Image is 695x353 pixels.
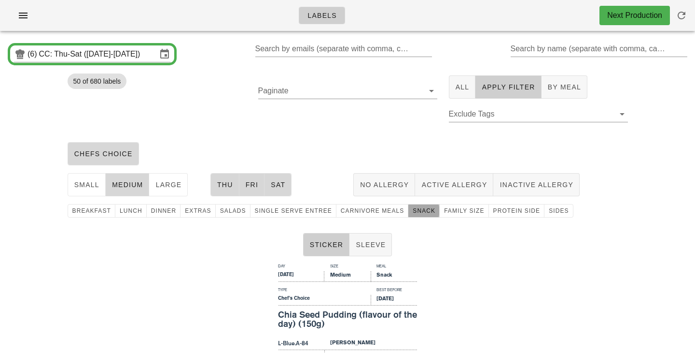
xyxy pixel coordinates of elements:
[278,339,324,350] div: L-Blue.A-84
[149,173,188,196] button: large
[542,75,587,99] button: By Meal
[216,204,250,218] button: Salads
[340,207,404,214] span: carnivore meals
[270,181,285,189] span: Sat
[307,12,337,19] span: Labels
[299,7,345,24] a: Labels
[264,173,292,196] button: Sat
[444,207,484,214] span: family size
[74,150,133,158] span: chefs choice
[155,181,181,189] span: large
[349,233,392,256] button: Sleeve
[68,173,106,196] button: small
[324,271,371,282] div: Medium
[355,241,386,249] span: Sleeve
[111,181,143,189] span: medium
[245,181,259,189] span: Fri
[440,204,488,218] button: family size
[324,339,417,350] div: [PERSON_NAME]
[449,106,628,122] div: Exclude Tags
[371,295,417,306] div: [DATE]
[324,263,371,271] div: Size
[68,142,139,165] button: chefs choice
[371,287,417,295] div: Best Before
[181,204,216,218] button: extras
[151,207,177,214] span: dinner
[303,233,350,256] button: Sticker
[455,83,470,91] span: All
[371,263,417,271] div: Meal
[547,83,581,91] span: By Meal
[239,173,265,196] button: Fri
[548,207,569,214] span: Sides
[493,207,541,214] span: protein side
[278,310,417,329] div: Chia Seed Pudding (flavour of the day) (150g)
[115,204,147,218] button: lunch
[336,204,409,218] button: carnivore meals
[28,49,39,59] div: (6)
[278,295,371,306] div: Chef's Choice
[607,10,662,21] div: Next Production
[415,173,493,196] button: Active Allergy
[147,204,181,218] button: dinner
[72,207,111,214] span: breakfast
[499,181,573,189] span: Inactive Allergy
[489,204,545,218] button: protein side
[278,263,324,271] div: Day
[68,204,115,218] button: breakfast
[210,173,239,196] button: Thu
[309,241,344,249] span: Sticker
[360,181,409,189] span: No Allergy
[217,181,233,189] span: Thu
[421,181,487,189] span: Active Allergy
[475,75,541,99] button: Apply Filter
[544,204,573,218] button: Sides
[184,207,211,214] span: extras
[371,271,417,282] div: Snack
[74,181,99,189] span: small
[449,75,476,99] button: All
[258,83,437,99] div: Paginate
[220,207,246,214] span: Salads
[254,207,332,214] span: single serve entree
[493,173,580,196] button: Inactive Allergy
[73,74,121,89] span: 50 of 680 labels
[250,204,336,218] button: single serve entree
[106,173,150,196] button: medium
[412,207,435,214] span: snack
[481,83,535,91] span: Apply Filter
[408,204,440,218] button: snack
[119,207,142,214] span: lunch
[278,271,324,282] div: [DATE]
[353,173,415,196] button: No Allergy
[278,287,371,295] div: Type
